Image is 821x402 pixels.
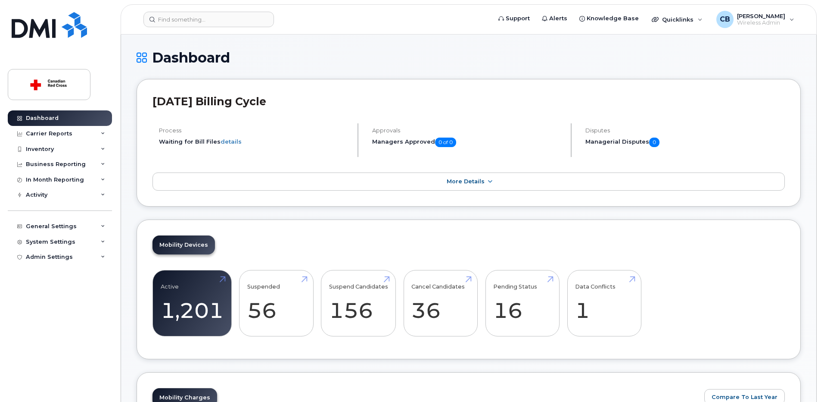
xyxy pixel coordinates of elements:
h4: Approvals [372,127,563,134]
span: 0 [649,138,659,147]
h4: Disputes [585,127,785,134]
li: Waiting for Bill Files [159,138,350,146]
a: Suspended 56 [247,275,305,332]
a: Suspend Candidates 156 [329,275,388,332]
a: Mobility Devices [152,236,215,254]
h5: Managerial Disputes [585,138,785,147]
span: More Details [447,178,485,185]
a: Pending Status 16 [493,275,551,332]
h4: Process [159,127,350,134]
a: details [221,138,242,145]
a: Data Conflicts 1 [575,275,633,332]
h2: [DATE] Billing Cycle [152,95,785,108]
span: Compare To Last Year [712,393,777,401]
span: 0 of 0 [435,138,456,147]
a: Active 1,201 [161,275,224,332]
h5: Managers Approved [372,138,563,147]
a: Cancel Candidates 36 [411,275,470,332]
h1: Dashboard [137,50,801,65]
